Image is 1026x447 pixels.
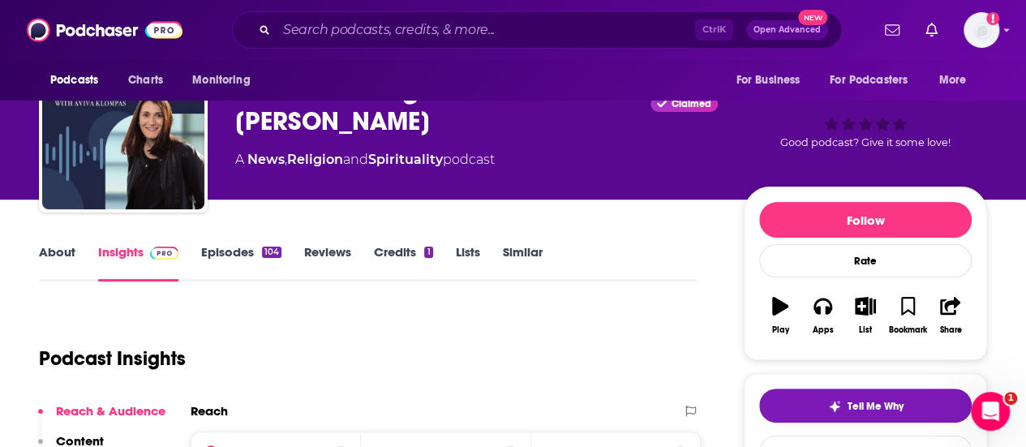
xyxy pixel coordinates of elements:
a: InsightsPodchaser Pro [98,244,178,282]
span: 1 [1004,392,1017,405]
span: , [285,152,287,167]
div: Bookmark [889,325,927,335]
div: 104 [262,247,281,258]
svg: Add a profile image [986,12,999,25]
iframe: Intercom live chat [971,392,1010,431]
button: Play [759,286,801,345]
span: Good podcast? Give it some love! [780,136,951,148]
div: Play [772,325,789,335]
button: tell me why sparkleTell Me Why [759,389,972,423]
button: open menu [181,65,271,96]
h2: Reach [191,403,228,419]
button: Share [929,286,972,345]
a: Similar [503,244,543,282]
img: Podchaser - Follow, Share and Rate Podcasts [27,15,182,45]
a: Credits1 [374,244,432,282]
button: Follow [759,202,972,238]
img: User Profile [964,12,999,48]
img: Boundless Insights - with Aviva Klompas [42,47,204,209]
a: Lists [456,244,480,282]
a: Reviews [304,244,351,282]
img: tell me why sparkle [828,400,841,413]
p: Reach & Audience [56,403,165,419]
span: Podcasts [50,69,98,92]
button: Reach & Audience [38,403,165,433]
span: Charts [128,69,163,92]
div: Search podcasts, credits, & more... [232,11,842,49]
div: List [859,325,872,335]
span: Logged in as LBraverman [964,12,999,48]
span: Monitoring [192,69,250,92]
a: About [39,244,75,282]
button: Bookmark [886,286,929,345]
a: Episodes104 [201,244,281,282]
input: Search podcasts, credits, & more... [277,17,695,43]
button: Show profile menu [964,12,999,48]
span: More [939,69,967,92]
a: Show notifications dropdown [919,16,944,44]
span: Ctrl K [695,19,733,41]
span: Tell Me Why [848,400,904,413]
span: For Business [736,69,800,92]
a: Show notifications dropdown [878,16,906,44]
div: 57Good podcast? Give it some love! [744,58,987,159]
div: 1 [424,247,432,258]
span: and [343,152,368,167]
button: Apps [801,286,844,345]
button: Open AdvancedNew [746,20,828,40]
span: Open Advanced [753,26,821,34]
div: A podcast [235,150,495,170]
h1: Podcast Insights [39,346,186,371]
button: open menu [39,65,119,96]
a: Spirituality [368,152,443,167]
span: Claimed [672,100,711,108]
button: List [844,286,886,345]
button: open menu [724,65,820,96]
img: Podchaser Pro [150,247,178,260]
div: Apps [813,325,834,335]
div: Share [939,325,961,335]
span: New [798,10,827,25]
div: Rate [759,244,972,277]
button: open menu [819,65,931,96]
button: open menu [928,65,987,96]
a: Religion [287,152,343,167]
a: Charts [118,65,173,96]
a: News [247,152,285,167]
span: For Podcasters [830,69,908,92]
